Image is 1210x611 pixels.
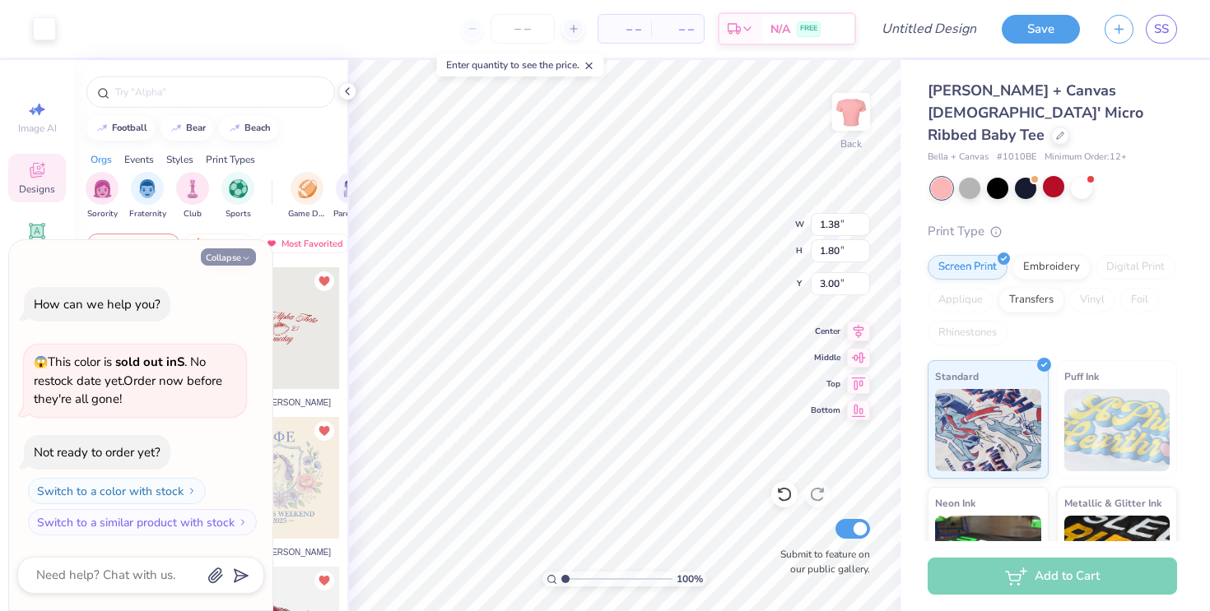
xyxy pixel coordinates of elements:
span: Parent's Weekend [333,208,371,220]
div: Most Favorited [258,234,351,253]
button: filter button [176,172,209,220]
button: Switch to a similar product with stock [28,509,257,535]
span: SS [1154,20,1169,39]
div: Print Types [206,152,255,167]
img: Switch to a color with stock [187,486,197,496]
button: Collapse [201,248,256,266]
img: Game Day Image [298,179,317,198]
span: Bottom [811,405,840,416]
div: Trending [184,234,253,253]
span: Fraternity [129,208,166,220]
input: – – [491,14,555,44]
div: beach [244,123,271,132]
button: filter button [86,172,119,220]
div: Applique [928,288,994,312]
img: trending.gif [192,238,205,249]
button: football [86,116,155,141]
div: Styles [166,152,193,167]
span: Minimum Order: 12 + [1045,150,1127,164]
img: trend_line.gif [170,123,183,133]
img: Back [835,95,868,128]
div: filter for Game Day [288,172,326,220]
div: Transfers [998,288,1064,312]
span: Sorority [87,208,118,220]
span: Bella + Canvas [928,150,989,164]
div: Foil [1120,288,1159,312]
div: Rhinestones [928,321,1008,345]
span: Neon Ink [935,494,975,511]
span: # 1010BE [997,150,1036,164]
img: Club Image [184,179,202,198]
button: bear [161,116,213,141]
span: N/A [770,21,790,38]
span: 100 % [677,572,703,586]
span: Top [811,378,840,390]
div: filter for Sports [221,172,254,220]
img: Sorority Image [93,179,112,198]
img: Neon Ink [935,516,1041,598]
span: Game Day [288,208,326,220]
img: most_fav.gif [95,238,108,249]
div: Digital Print [1096,255,1175,280]
div: Your Org's Fav [87,234,179,253]
div: Events [124,152,154,167]
div: bear [186,123,206,132]
button: filter button [221,172,254,220]
button: filter button [333,172,371,220]
input: Untitled Design [868,12,989,45]
img: trend_line.gif [95,123,109,133]
div: Enter quantity to see the price. [437,53,604,76]
span: – – [608,21,641,38]
img: Metallic & Glitter Ink [1064,516,1170,598]
span: Club [184,208,202,220]
div: filter for Club [176,172,209,220]
strong: sold out in S [115,354,184,370]
label: Submit to feature on our public gallery. [771,547,870,576]
div: filter for Parent's Weekend [333,172,371,220]
span: Center [811,326,840,337]
span: Fav by [PERSON_NAME] [240,546,331,558]
input: Try "Alpha" [114,84,324,100]
div: Vinyl [1069,288,1115,312]
div: Embroidery [1012,255,1091,280]
div: football [112,123,147,132]
span: Metallic & Glitter Ink [1064,494,1161,511]
span: – – [661,21,694,38]
img: Puff Ink [1064,389,1170,471]
img: most_fav.gif [265,238,278,249]
button: beach [219,116,278,141]
div: Print Type [928,222,1177,241]
a: SS [1146,15,1177,44]
button: filter button [288,172,326,220]
img: trend_line.gif [228,123,241,133]
span: Designs [19,183,55,196]
span: Sports [226,208,251,220]
div: Not ready to order yet? [34,444,161,461]
span: Puff Ink [1064,368,1099,385]
img: Fraternity Image [138,179,156,198]
span: 😱 [34,354,48,370]
button: Switch to a color with stock [28,478,206,504]
button: filter button [129,172,166,220]
span: Middle [811,352,840,363]
div: filter for Fraternity [129,172,166,220]
span: Fav by [PERSON_NAME] [240,396,331,409]
span: This color is . No restock date yet. Order now before they're all gone! [34,354,222,407]
button: Save [1002,15,1080,44]
img: Standard [935,389,1041,471]
img: Sports Image [229,179,248,198]
span: FREE [800,23,817,35]
span: Standard [935,368,979,385]
img: Switch to a similar product with stock [238,517,248,527]
div: Back [840,137,862,151]
span: Image AI [18,122,57,135]
img: Parent's Weekend Image [343,179,362,198]
div: How can we help you? [34,296,161,312]
div: filter for Sorority [86,172,119,220]
div: Orgs [91,152,112,167]
span: [PERSON_NAME] + Canvas [DEMOGRAPHIC_DATA]' Micro Ribbed Baby Tee [928,81,1143,145]
div: Screen Print [928,255,1008,280]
